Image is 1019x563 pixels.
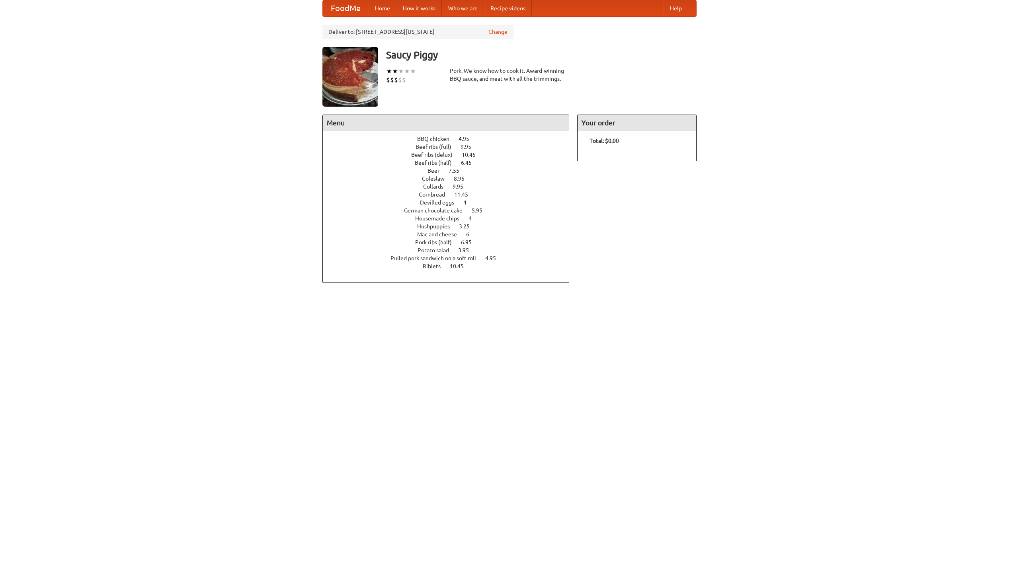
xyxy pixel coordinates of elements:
b: Total: $0.00 [590,138,619,144]
span: 10.45 [450,263,472,269]
span: 5.95 [472,207,490,214]
a: FoodMe [323,0,369,16]
span: German chocolate cake [404,207,470,214]
a: Who we are [442,0,484,16]
h4: Your order [578,115,696,131]
span: 6.45 [461,160,480,166]
span: Mac and cheese [417,231,465,238]
a: Pork ribs (half) 6.95 [415,239,486,245]
span: 3.25 [459,223,478,230]
a: Cornbread 11.45 [419,191,483,198]
span: Hushpuppies [417,223,458,230]
span: Cornbread [419,191,453,198]
span: 4.95 [485,255,504,261]
span: Riblets [423,263,449,269]
li: ★ [386,67,392,76]
span: 4 [469,215,480,222]
a: Change [488,28,508,36]
a: Collards 9.95 [423,183,478,190]
a: Recipe videos [484,0,532,16]
span: Beer [428,168,447,174]
span: Pork ribs (half) [415,239,460,245]
li: ★ [398,67,404,76]
li: ★ [404,67,410,76]
span: Coleslaw [422,175,453,182]
a: Riblets 10.45 [423,263,478,269]
span: 10.45 [462,152,484,158]
a: Coleslaw 8.95 [422,175,479,182]
h4: Menu [323,115,569,131]
a: Beef ribs (delux) 10.45 [411,152,490,158]
a: Beef ribs (full) 9.95 [416,144,486,150]
span: 6.95 [461,239,480,245]
span: 9.95 [461,144,479,150]
span: Pulled pork sandwich on a soft roll [390,255,484,261]
span: 3.95 [458,247,477,253]
a: Hushpuppies 3.25 [417,223,484,230]
a: Beer 7.55 [428,168,474,174]
li: $ [390,76,394,84]
li: $ [402,76,406,84]
a: Housemade chips 4 [415,215,486,222]
a: BBQ chicken 4.95 [417,136,484,142]
li: $ [394,76,398,84]
a: Devilled eggs 4 [420,199,481,206]
span: 6 [466,231,477,238]
span: Devilled eggs [420,199,462,206]
div: Pork. We know how to cook it. Award-winning BBQ sauce, and meat with all the trimmings. [450,67,569,83]
li: ★ [392,67,398,76]
h3: Saucy Piggy [386,47,697,63]
span: Housemade chips [415,215,467,222]
span: Beef ribs (full) [416,144,459,150]
a: Beef ribs (half) 6.45 [415,160,486,166]
span: Beef ribs (half) [415,160,460,166]
span: 4.95 [459,136,477,142]
a: Pulled pork sandwich on a soft roll 4.95 [390,255,511,261]
a: Home [369,0,396,16]
span: 9.95 [453,183,471,190]
span: Beef ribs (delux) [411,152,461,158]
span: Potato salad [418,247,457,253]
a: Help [664,0,688,16]
a: Potato salad 3.95 [418,247,484,253]
span: Collards [423,183,451,190]
a: German chocolate cake 5.95 [404,207,497,214]
span: 4 [463,199,474,206]
a: How it works [396,0,442,16]
span: 8.95 [454,175,472,182]
span: 11.45 [454,191,476,198]
span: BBQ chicken [417,136,457,142]
div: Deliver to: [STREET_ADDRESS][US_STATE] [322,25,513,39]
img: angular.jpg [322,47,378,107]
li: ★ [410,67,416,76]
span: 7.55 [449,168,467,174]
li: $ [398,76,402,84]
a: Mac and cheese 6 [417,231,484,238]
li: $ [386,76,390,84]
